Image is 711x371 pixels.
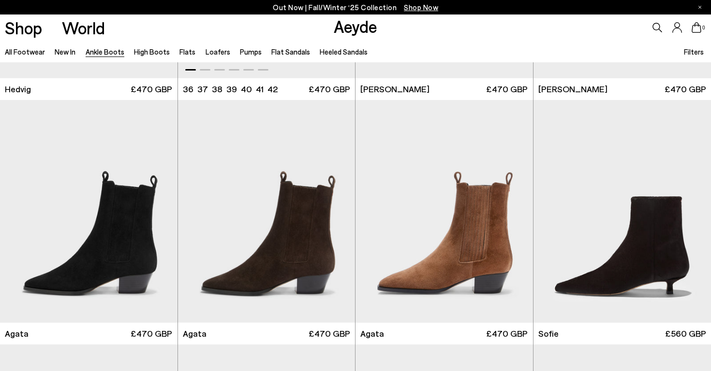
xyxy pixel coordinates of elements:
a: New In [55,47,75,56]
a: Heeled Sandals [320,47,368,56]
a: 36 37 38 39 40 41 42 £470 GBP [178,78,355,100]
li: 38 [212,83,222,95]
img: Agata Suede Ankle Boots [355,100,533,323]
span: [PERSON_NAME] [538,83,607,95]
span: £470 GBP [309,328,350,340]
img: Agata Suede Ankle Boots [178,100,355,323]
li: 41 [256,83,264,95]
span: Hedvig [5,83,31,95]
a: High Boots [134,47,170,56]
a: Shop [5,19,42,36]
li: 42 [267,83,278,95]
span: £470 GBP [131,328,172,340]
a: Pumps [240,47,262,56]
span: £470 GBP [309,83,350,95]
div: 1 / 6 [178,100,355,323]
span: £470 GBP [665,83,706,95]
a: Agata £470 GBP [355,323,533,344]
span: 0 [701,25,706,30]
li: 39 [226,83,237,95]
li: 36 [183,83,193,95]
span: Sofie [538,328,559,340]
span: £560 GBP [665,328,706,340]
a: Ankle Boots [86,47,124,56]
span: [PERSON_NAME] [360,83,430,95]
span: Agata [5,328,29,340]
a: Flats [179,47,195,56]
span: Agata [183,328,207,340]
span: £470 GBP [131,83,172,95]
p: Out Now | Fall/Winter ‘25 Collection [273,1,438,14]
span: £470 GBP [486,328,528,340]
a: Loafers [206,47,230,56]
span: £470 GBP [486,83,528,95]
a: Agata £470 GBP [178,323,355,344]
span: Agata [360,328,384,340]
a: 0 [692,22,701,33]
a: Aeyde [334,16,377,36]
a: Next slide Previous slide [178,100,355,323]
a: World [62,19,105,36]
a: [PERSON_NAME] £470 GBP [355,78,533,100]
a: All Footwear [5,47,45,56]
span: Navigate to /collections/new-in [404,3,438,12]
ul: variant [183,83,275,95]
span: Filters [684,47,704,56]
li: 40 [241,83,252,95]
a: Flat Sandals [271,47,310,56]
li: 37 [197,83,208,95]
